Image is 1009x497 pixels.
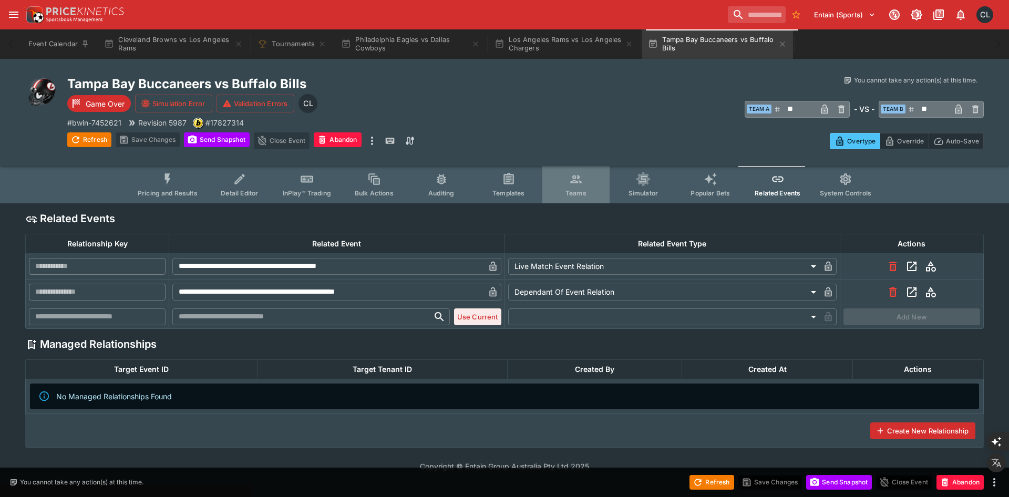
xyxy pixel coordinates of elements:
button: Select Tenant [808,6,882,23]
th: Related Event [169,234,504,253]
span: System Controls [820,189,871,197]
p: Revision 5987 [138,117,187,128]
button: Tampa Bay Buccaneers vs Buffalo Bills [642,29,793,59]
span: Bulk Actions [355,189,394,197]
p: You cannot take any action(s) at this time. [854,76,977,85]
div: No Managed Relationships Found [56,387,172,406]
img: bwin.png [193,118,203,128]
button: Abandon [314,132,361,147]
th: Actions [852,359,983,379]
p: Game Over [86,98,125,109]
th: Created By [508,359,682,379]
button: Cleveland Browns vs Los Angeles Rams [98,29,249,59]
p: Auto-Save [946,136,979,147]
span: Detail Editor [221,189,258,197]
th: Actions [840,234,983,253]
button: Send Snapshot [806,475,872,490]
span: Simulator [629,189,658,197]
button: Los Angeles Rams vs Los Angeles Chargers [488,29,640,59]
span: Templates [492,189,524,197]
button: Overtype [830,133,880,149]
span: View related event bwin-7452678 [902,261,921,270]
input: search [728,6,786,23]
button: Documentation [929,5,948,24]
button: more [988,476,1001,489]
span: InPlay™ Trading [283,189,331,197]
span: View related event specials-nfl-01-1755921600 [902,287,921,296]
th: Created At [682,359,853,379]
span: Pricing and Results [138,189,198,197]
p: You cannot take any action(s) at this time. [20,478,143,487]
div: Dependant Of Event Relation [508,284,820,301]
p: Copy To Clipboard [205,117,244,128]
button: Validation Errors [217,95,295,112]
div: Live Match Event Relation [508,258,820,275]
button: Simulation Error [135,95,212,112]
span: Team B [881,105,905,113]
button: Refresh [67,132,111,147]
div: bwin [193,118,203,128]
button: Event Calendar [22,29,96,59]
div: Chad Liu [298,94,317,113]
h6: - VS - [854,103,874,115]
th: Target Event ID [26,359,258,379]
button: more [366,132,378,149]
h2: Copy To Clipboard [67,76,526,92]
button: Toggle light/dark mode [907,5,926,24]
th: Relationship Key [26,234,169,253]
button: Use Current [454,308,501,325]
p: Overtype [847,136,876,147]
button: Override [880,133,929,149]
button: Connected to PK [885,5,904,24]
th: Related Event Type [504,234,840,253]
img: PriceKinetics Logo [23,4,44,25]
span: Auditing [428,189,454,197]
button: Refresh [689,475,734,490]
p: Override [897,136,924,147]
span: Team A [747,105,771,113]
button: Notifications [951,5,970,24]
th: Target Tenant ID [258,359,508,379]
button: Abandon [936,475,984,490]
span: Mark an event as closed and abandoned. [936,476,984,486]
span: Popular Bets [691,189,730,197]
span: Mark an event as closed and abandoned. [314,134,361,144]
img: Sportsbook Management [46,17,103,22]
button: Tournaments [251,29,333,59]
img: american_football.png [25,76,59,109]
img: PriceKinetics [46,7,124,15]
button: Chad Liu [973,3,996,26]
button: Create New Relationship [870,422,975,439]
h4: Related Events [40,212,115,225]
button: open drawer [4,5,23,24]
span: Teams [565,189,586,197]
button: Send Snapshot [184,132,250,147]
button: No Bookmarks [788,6,805,23]
h4: Managed Relationships [40,337,157,351]
div: Chad Liu [976,6,993,23]
div: Start From [830,133,984,149]
button: Philadelphia Eagles vs Dallas Cowboys [335,29,486,59]
button: Auto-Save [929,133,984,149]
span: Related Events [755,189,800,197]
p: Copy To Clipboard [67,117,121,128]
div: Event type filters [129,166,880,203]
